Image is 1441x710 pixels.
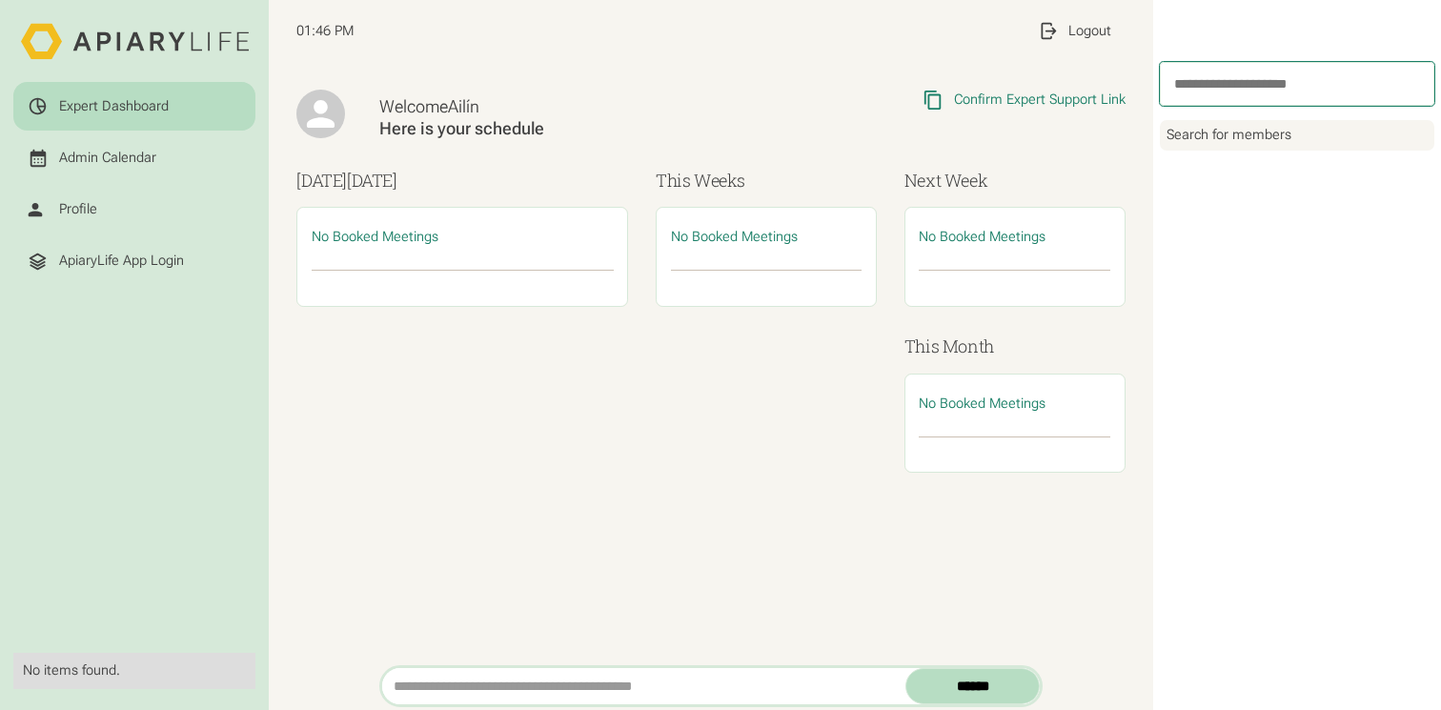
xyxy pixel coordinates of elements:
[13,82,255,131] a: Expert Dashboard
[59,150,156,167] div: Admin Calendar
[1160,120,1434,152] div: Search for members
[59,98,169,115] div: Expert Dashboard
[1024,7,1126,55] a: Logout
[59,201,97,218] div: Profile
[296,168,628,193] h3: [DATE]
[13,186,255,234] a: Profile
[379,118,749,140] div: Here is your schedule
[347,169,397,192] span: [DATE]
[919,229,1045,245] span: No Booked Meetings
[312,229,438,245] span: No Booked Meetings
[656,168,877,193] h3: This Weeks
[1068,23,1111,40] div: Logout
[671,229,798,245] span: No Booked Meetings
[23,662,246,680] div: No items found.
[954,91,1126,109] div: Confirm Expert Support Link
[13,134,255,183] a: Admin Calendar
[448,96,479,116] span: Ailín
[379,96,749,118] div: Welcome
[904,334,1126,359] h3: This Month
[59,253,184,270] div: ApiaryLife App Login
[919,396,1045,412] span: No Booked Meetings
[13,237,255,286] a: ApiaryLife App Login
[296,23,354,40] span: 01:46 PM
[904,168,1126,193] h3: Next Week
